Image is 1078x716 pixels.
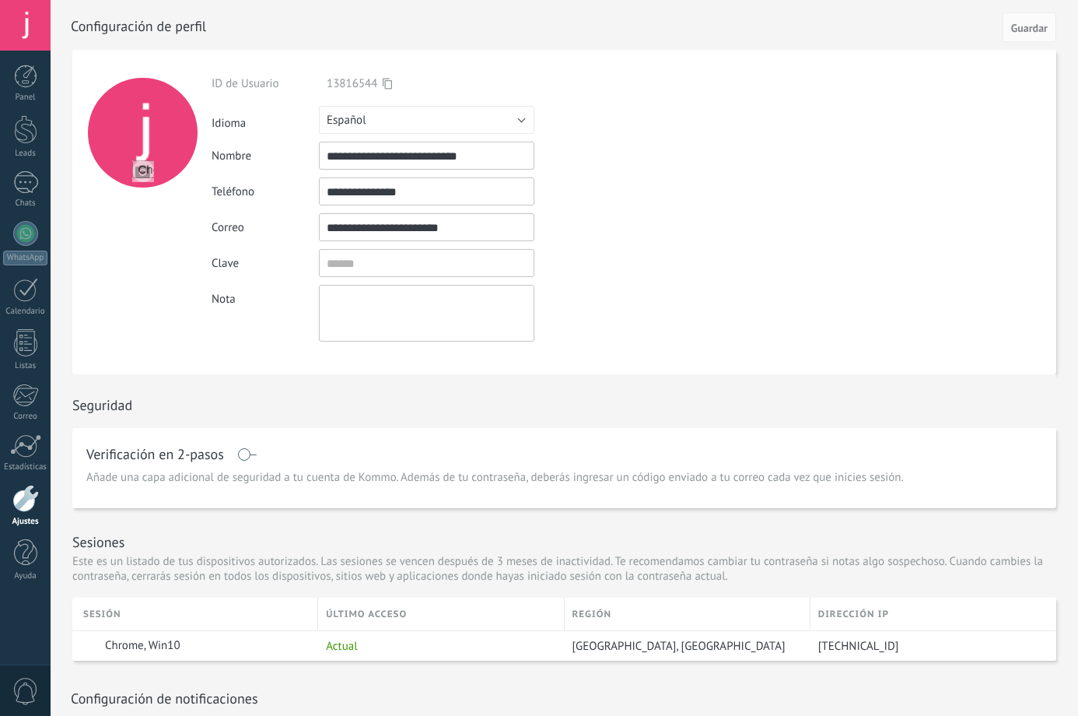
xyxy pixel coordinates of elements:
[565,631,803,661] div: Lima, Peru
[1011,23,1048,33] span: Guardar
[212,110,319,131] div: Idioma
[565,598,810,630] div: Región
[319,106,534,134] button: Español
[83,598,317,630] div: Sesión
[3,361,48,371] div: Listas
[212,76,319,91] div: ID de Usuario
[572,639,786,654] span: [GEOGRAPHIC_DATA], [GEOGRAPHIC_DATA]
[3,517,48,527] div: Ajustes
[3,462,48,472] div: Estadísticas
[810,598,1056,630] div: Dirección IP
[327,76,377,91] span: 13816544
[1003,12,1056,42] button: Guardar
[3,251,47,265] div: WhatsApp
[212,149,319,163] div: Nombre
[3,198,48,209] div: Chats
[326,639,357,654] span: Actual
[318,598,563,630] div: último acceso
[3,307,48,317] div: Calendario
[3,93,48,103] div: Panel
[72,533,124,551] h1: Sesiones
[72,396,132,414] h1: Seguridad
[3,149,48,159] div: Leads
[212,184,319,199] div: Teléfono
[212,220,319,235] div: Correo
[3,571,48,581] div: Ayuda
[86,470,904,486] span: Añade una capa adicional de seguridad a tu cuenta de Kommo. Además de tu contraseña, deberás ingr...
[3,412,48,422] div: Correo
[810,631,1045,661] div: 8.243.126.148
[71,690,258,707] h1: Configuración de notificaciones
[105,638,180,654] span: Chrome, Win10
[212,256,319,271] div: Clave
[212,285,319,307] div: Nota
[327,113,366,128] span: Español
[86,448,224,461] h1: Verificación en 2-pasos
[72,554,1056,584] p: Este es un listado de tus dispositivos autorizados. Las sesiones se vencen después de 3 meses de ...
[818,639,899,654] span: [TECHNICAL_ID]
